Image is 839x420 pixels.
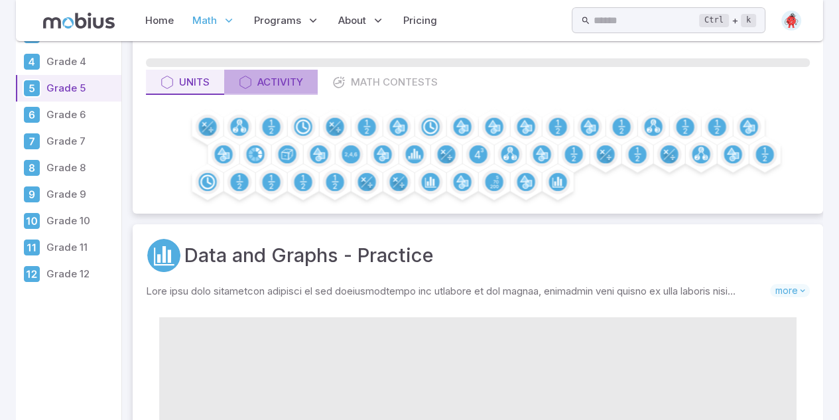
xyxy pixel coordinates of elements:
p: Grade 12 [46,267,116,281]
p: Grade 5 [46,81,116,96]
p: Grade 6 [46,107,116,122]
a: Home [141,5,178,36]
a: Grade 5 [16,75,121,102]
a: Grade 9 [16,181,121,208]
p: Grade 4 [46,54,116,69]
div: Grade 5 [23,79,41,98]
a: Grade 6 [16,102,121,128]
div: Grade 8 [23,159,41,177]
div: Units [161,75,210,90]
span: About [338,13,366,28]
div: Grade 11 [23,238,41,257]
a: Grade 12 [16,261,121,287]
p: Grade 11 [46,240,116,255]
a: Grade 10 [16,208,121,234]
div: Grade 10 [23,212,41,230]
p: Grade 10 [46,214,116,228]
div: + [699,13,756,29]
div: Grade 12 [23,265,41,283]
div: Grade 7 [23,132,41,151]
p: Grade 9 [46,187,116,202]
a: Grade 11 [16,234,121,261]
div: Grade 4 [23,52,41,71]
a: Data and Graphs - Practice [184,241,434,270]
p: Grade 8 [46,161,116,175]
kbd: k [741,14,756,27]
p: Grade 7 [46,134,116,149]
span: Math [192,13,217,28]
a: Data/Graphing [146,238,182,273]
a: Pricing [399,5,441,36]
div: Grade 9 [23,185,41,204]
span: Programs [254,13,301,28]
kbd: Ctrl [699,14,729,27]
a: Grade 8 [16,155,121,181]
div: Grade 6 [23,105,41,124]
div: Activity [239,75,303,90]
a: Grade 7 [16,128,121,155]
a: Grade 4 [16,48,121,75]
p: Lore ipsu dolo sitametcon adipisci el sed doeiusmodtempo inc utlabore et dol magnaa, enimadmin ve... [146,284,770,299]
img: circle.svg [781,11,801,31]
